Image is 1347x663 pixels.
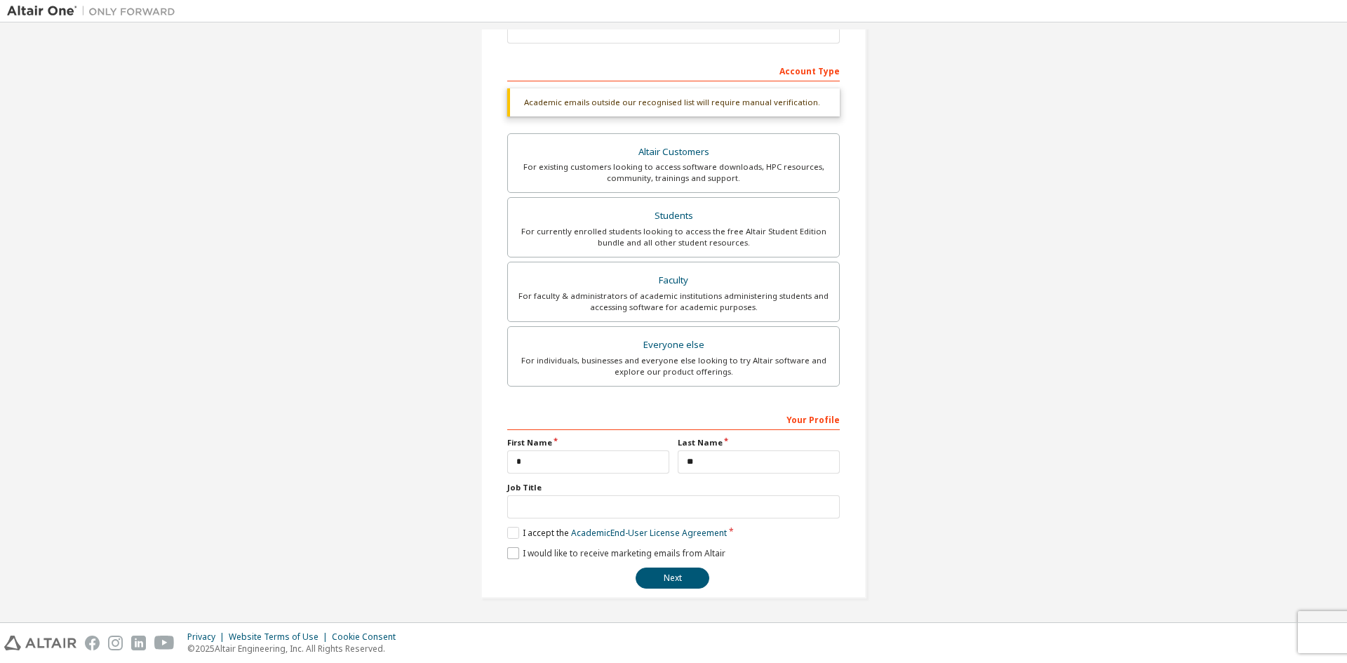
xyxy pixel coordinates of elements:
div: Everyone else [516,335,831,355]
label: I accept the [507,527,727,539]
div: Privacy [187,631,229,643]
button: Next [636,568,709,589]
img: youtube.svg [154,636,175,650]
div: Account Type [507,59,840,81]
div: Academic emails outside our recognised list will require manual verification. [507,88,840,116]
label: First Name [507,437,669,448]
img: Altair One [7,4,182,18]
div: For individuals, businesses and everyone else looking to try Altair software and explore our prod... [516,355,831,377]
img: facebook.svg [85,636,100,650]
div: Your Profile [507,408,840,430]
a: Academic End-User License Agreement [571,527,727,539]
p: © 2025 Altair Engineering, Inc. All Rights Reserved. [187,643,404,655]
label: Job Title [507,482,840,493]
div: Cookie Consent [332,631,404,643]
div: Faculty [516,271,831,290]
img: altair_logo.svg [4,636,76,650]
div: Altair Customers [516,142,831,162]
div: Students [516,206,831,226]
div: For currently enrolled students looking to access the free Altair Student Edition bundle and all ... [516,226,831,248]
div: For faculty & administrators of academic institutions administering students and accessing softwa... [516,290,831,313]
label: I would like to receive marketing emails from Altair [507,547,725,559]
img: instagram.svg [108,636,123,650]
label: Last Name [678,437,840,448]
div: Website Terms of Use [229,631,332,643]
img: linkedin.svg [131,636,146,650]
div: For existing customers looking to access software downloads, HPC resources, community, trainings ... [516,161,831,184]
